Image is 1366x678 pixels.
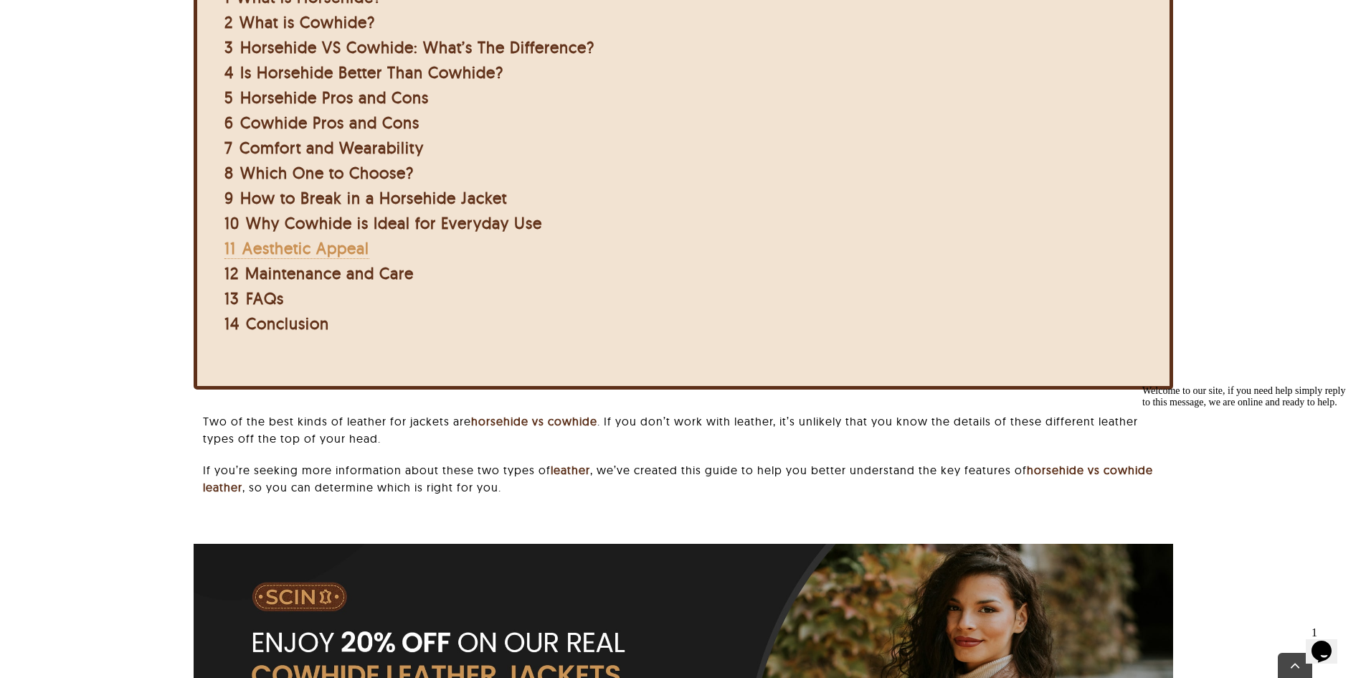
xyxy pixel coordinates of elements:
[224,62,234,83] span: 4
[240,163,414,183] span: Which One to Choose?
[240,88,429,108] span: Horsehide Pros and Cons
[224,188,507,208] a: 9 How to Break in a Horsehide Jacket
[224,37,594,57] a: 3 Horsehide VS Cowhide: What’s The Difference?
[224,314,329,334] a: 14 Conclusion
[224,163,234,183] span: 8
[203,413,1172,447] p: Two of the best kinds of leather for jackets are . If you don’t work with leather, it’s unlikely ...
[224,138,424,158] a: 7 Comfort and Wearability
[239,12,375,32] span: What is Cowhide?
[224,213,239,233] span: 10
[224,238,236,258] span: 11
[224,138,233,158] span: 7
[240,113,419,133] span: Cowhide Pros and Cons
[224,12,233,32] span: 2
[1306,621,1352,664] iframe: chat widget
[1137,380,1352,613] iframe: chat widget
[224,88,429,108] a: 5 Horsehide Pros and Cons
[224,88,234,108] span: 5
[224,62,503,83] a: 4 Is Horsehide Better Than Cowhide?
[224,113,419,133] a: 6 Cowhide Pros and Cons
[246,314,329,334] span: Conclusion
[224,238,369,259] a: 11 Aesthetic Appeal
[224,288,284,309] a: 13 FAQs
[224,263,239,283] span: 12
[203,461,1172,496] p: If you’re seeking more information about these two types of , we’ve created this guide to help yo...
[551,463,590,477] a: leather
[224,213,542,233] a: 10 Why Cowhide is Ideal for Everyday Use
[224,113,234,133] span: 6
[224,163,414,183] a: 8 Which One to Choose?
[242,238,369,258] span: Aesthetic Appeal
[224,314,239,334] span: 14
[240,37,594,57] span: Horsehide VS Cowhide: What’s The Difference?
[194,542,1173,557] a: cowhide leather vs horse leather which is better
[224,12,375,32] a: 2 What is Cowhide?
[245,263,414,283] span: Maintenance and Care
[240,62,503,83] span: Is Horsehide Better Than Cowhide?
[224,188,234,208] span: 9
[246,288,284,309] span: FAQs
[224,288,239,309] span: 13
[471,414,597,428] a: horsehide vs cowhide
[240,188,507,208] span: How to Break in a Horsehide Jacket
[246,213,542,233] span: Why Cowhide is Ideal for Everyday Use
[224,263,414,283] a: 12 Maintenance and Care
[239,138,424,158] span: Comfort and Wearability
[224,37,234,57] span: 3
